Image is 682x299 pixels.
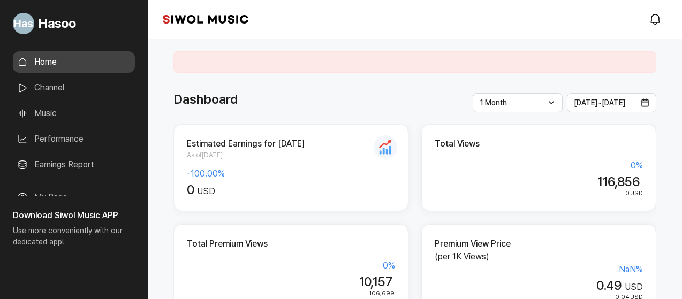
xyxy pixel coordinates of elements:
a: Earnings Report [13,154,135,175]
span: 0 [187,182,194,197]
a: Music [13,103,135,124]
a: My Page [13,187,135,208]
h2: Total Views [435,137,643,150]
button: [DATE]~[DATE] [567,93,657,112]
span: 116,856 [597,174,640,189]
a: Performance [13,128,135,150]
a: Home [13,51,135,73]
h1: Dashboard [173,90,238,109]
span: 10,157 [359,274,392,289]
p: Use more conveniently with our dedicated app! [13,222,135,256]
h3: Download Siwol Music APP [13,209,135,222]
a: modal.notifications [646,9,667,30]
div: 0 % [435,159,643,172]
span: 106,699 [369,289,395,297]
h2: Total Premium Views [187,237,395,250]
div: -100.00 % [187,167,395,180]
div: NaN % [435,263,643,276]
span: Hasoo [39,14,76,33]
p: (per 1K Views) [435,250,643,263]
div: USD [187,182,395,198]
span: 0.49 [596,278,622,293]
span: 0 [625,189,630,197]
h2: Estimated Earnings for [DATE] [187,137,395,150]
div: 0 % [187,259,395,272]
div: USD [435,278,643,294]
div: USD [435,189,643,198]
span: 1 Month [480,98,507,107]
span: As of [DATE] [187,150,395,160]
a: Go to My Profile [13,9,135,39]
a: Channel [13,77,135,98]
span: [DATE] ~ [DATE] [574,98,625,107]
h2: Premium View Price [435,237,643,250]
